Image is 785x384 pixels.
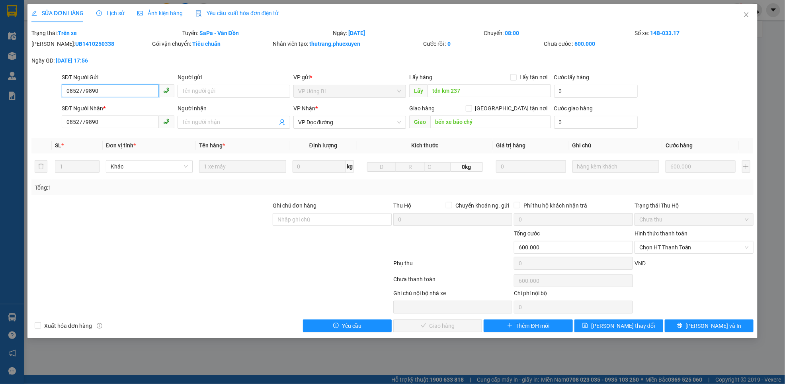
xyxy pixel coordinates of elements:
[685,321,741,330] span: [PERSON_NAME] và In
[554,116,638,129] input: Cước giao hàng
[514,289,633,301] div: Chi phí nội bộ
[393,289,512,301] div: Ghi chú nội bộ nhà xe
[137,10,183,16] span: Ảnh kiện hàng
[392,275,513,289] div: Chưa thanh toán
[137,10,143,16] span: picture
[743,12,750,18] span: close
[152,39,271,48] div: Gói vận chuyển:
[279,119,285,125] span: user-add
[367,162,396,172] input: D
[273,213,392,226] input: Ghi chú đơn hàng
[514,230,540,237] span: Tổng cước
[409,74,432,80] span: Lấy hàng
[574,319,663,332] button: save[PERSON_NAME] thay đổi
[163,87,170,94] span: phone
[409,105,435,112] span: Giao hàng
[31,10,84,16] span: SỬA ĐƠN HÀNG
[591,321,655,330] span: [PERSON_NAME] thay đổi
[309,41,360,47] b: thutrang.phucxuyen
[496,160,566,173] input: 0
[31,39,150,48] div: [PERSON_NAME]:
[303,319,392,332] button: exclamation-circleYêu cầu
[293,73,406,82] div: VP gửi
[634,29,754,37] div: Số xe:
[742,160,750,173] button: plus
[505,30,519,36] b: 08:00
[192,41,221,47] b: Tiêu chuẩn
[666,142,693,149] span: Cước hàng
[484,319,572,332] button: plusThêm ĐH mới
[483,29,634,37] div: Chuyến:
[472,104,551,113] span: [GEOGRAPHIC_DATA] tận nơi
[452,201,512,210] span: Chuyển khoản ng. gửi
[635,230,687,237] label: Hình thức thanh toán
[195,10,279,16] span: Yêu cầu xuất hóa đơn điện tử
[392,259,513,273] div: Phụ thu
[666,160,736,173] input: 0
[178,73,290,82] div: Người gửi
[35,160,47,173] button: delete
[62,73,174,82] div: SĐT Người Gửi
[635,260,646,266] span: VND
[507,323,513,329] span: plus
[639,241,749,253] span: Chọn HT Thanh Toán
[293,105,315,112] span: VP Nhận
[41,321,95,330] span: Xuất hóa đơn hàng
[56,57,88,64] b: [DATE] 17:56
[199,142,225,149] span: Tên hàng
[554,85,638,98] input: Cước lấy hàng
[451,162,482,172] span: 0kg
[554,105,593,112] label: Cước giao hàng
[182,29,332,37] div: Tuyến:
[55,142,61,149] span: SL
[393,202,411,209] span: Thu Hộ
[393,319,482,332] button: checkGiao hàng
[96,10,125,16] span: Lịch sử
[178,104,290,113] div: Người nhận
[273,202,316,209] label: Ghi chú đơn hàng
[75,41,114,47] b: UB1410250338
[430,116,551,128] input: Dọc đường
[97,323,102,329] span: info-circle
[554,74,590,80] label: Cước lấy hàng
[496,142,525,149] span: Giá trị hàng
[409,116,430,128] span: Giao
[35,183,303,192] div: Tổng: 1
[346,160,354,173] span: kg
[396,162,425,172] input: R
[677,323,682,329] span: printer
[58,30,77,36] b: Trên xe
[31,10,37,16] span: edit
[517,73,551,82] span: Lấy tận nơi
[31,56,150,65] div: Ngày GD:
[96,10,102,16] span: clock-circle
[409,84,428,97] span: Lấy
[569,138,662,153] th: Ghi chú
[199,30,239,36] b: SaPa - Vân Đồn
[516,321,549,330] span: Thêm ĐH mới
[424,39,543,48] div: Cước rồi :
[412,142,439,149] span: Kích thước
[273,39,422,48] div: Nhân viên tạo:
[572,160,659,173] input: Ghi Chú
[163,118,170,125] span: phone
[195,10,202,17] img: icon
[665,319,754,332] button: printer[PERSON_NAME] và In
[31,29,182,37] div: Trạng thái:
[735,4,758,26] button: Close
[650,30,680,36] b: 14B-033.17
[428,84,551,97] input: Dọc đường
[575,41,596,47] b: 600.000
[448,41,451,47] b: 0
[298,85,401,97] span: VP Uông Bí
[298,116,401,128] span: VP Dọc đường
[106,142,136,149] span: Đơn vị tính
[342,321,361,330] span: Yêu cầu
[111,161,188,172] span: Khác
[309,142,337,149] span: Định lượng
[62,104,174,113] div: SĐT Người Nhận
[333,323,339,329] span: exclamation-circle
[425,162,451,172] input: C
[544,39,663,48] div: Chưa cước :
[332,29,483,37] div: Ngày:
